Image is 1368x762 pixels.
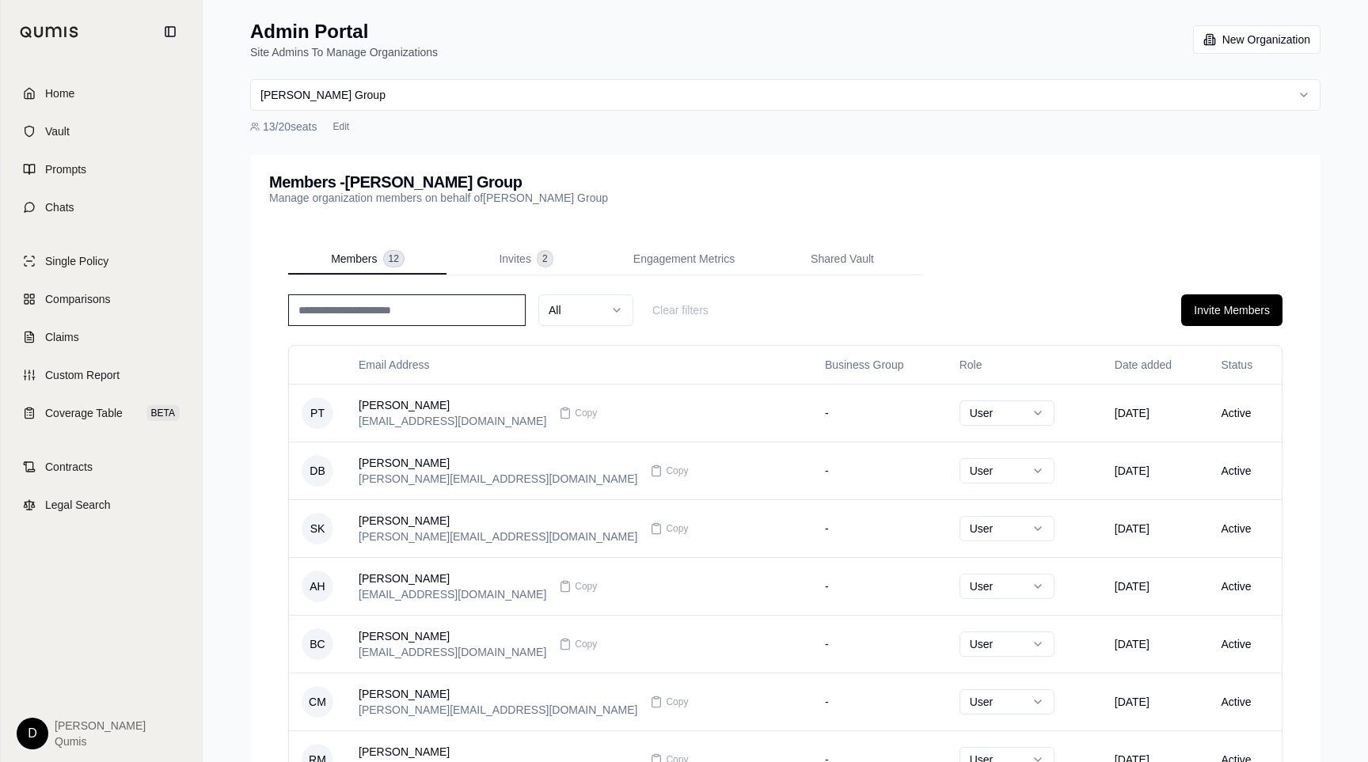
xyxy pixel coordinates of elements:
[1102,499,1209,557] td: [DATE]
[1102,384,1209,442] td: [DATE]
[359,455,637,471] div: [PERSON_NAME]
[45,405,123,421] span: Coverage Table
[45,85,74,101] span: Home
[45,161,86,177] span: Prompts
[10,244,192,279] a: Single Policy
[1208,557,1282,615] td: Active
[812,346,947,384] th: Business Group
[10,152,192,187] a: Prompts
[359,413,546,429] div: [EMAIL_ADDRESS][DOMAIN_NAME]
[359,571,546,586] div: [PERSON_NAME]
[1102,615,1209,673] td: [DATE]
[1208,346,1282,384] th: Status
[1102,346,1209,384] th: Date added
[45,497,111,513] span: Legal Search
[1208,442,1282,499] td: Active
[644,513,694,544] button: Copy
[1102,673,1209,730] td: [DATE]
[1208,615,1282,673] td: Active
[812,384,947,442] td: -
[359,529,637,544] div: [PERSON_NAME][EMAIL_ADDRESS][DOMAIN_NAME]
[644,455,694,487] button: Copy
[575,580,597,593] span: Copy
[20,26,79,38] img: Qumis Logo
[346,346,812,384] th: Email Address
[302,455,333,487] span: DB
[250,19,438,44] h1: Admin Portal
[10,76,192,111] a: Home
[812,499,947,557] td: -
[10,396,192,430] a: Coverage TableBETA
[359,397,546,413] div: [PERSON_NAME]
[45,199,74,215] span: Chats
[302,513,333,544] span: SK
[45,291,110,307] span: Comparisons
[633,251,735,267] span: Engagement Metrics
[327,117,356,136] button: Edit
[1181,294,1282,326] button: Invite Members
[812,557,947,615] td: -
[1102,557,1209,615] td: [DATE]
[10,282,192,317] a: Comparisons
[384,251,404,267] span: 12
[45,253,108,269] span: Single Policy
[553,628,603,660] button: Copy
[811,251,874,267] span: Shared Vault
[55,718,146,734] span: [PERSON_NAME]
[538,251,553,267] span: 2
[269,190,608,206] p: Manage organization members on behalf of [PERSON_NAME] Group
[17,718,48,749] div: D
[1208,499,1282,557] td: Active
[45,123,70,139] span: Vault
[331,251,377,267] span: Members
[10,449,192,484] a: Contracts
[499,251,530,267] span: Invites
[1208,673,1282,730] td: Active
[359,513,637,529] div: [PERSON_NAME]
[359,628,546,644] div: [PERSON_NAME]
[10,358,192,392] a: Custom Report
[10,190,192,225] a: Chats
[666,464,688,477] span: Copy
[666,522,688,535] span: Copy
[45,367,120,383] span: Custom Report
[812,442,947,499] td: -
[666,696,688,708] span: Copy
[553,571,603,602] button: Copy
[45,329,79,345] span: Claims
[263,119,317,135] span: 13 / 20 seats
[812,615,947,673] td: -
[45,459,93,475] span: Contracts
[302,571,333,602] span: AH
[55,734,146,749] span: Qumis
[158,19,183,44] button: Collapse sidebar
[359,471,637,487] div: [PERSON_NAME][EMAIL_ADDRESS][DOMAIN_NAME]
[644,686,694,718] button: Copy
[302,628,333,660] span: BC
[302,397,333,429] span: PT
[1193,25,1320,54] button: New Organization
[302,686,333,718] span: CM
[359,586,546,602] div: [EMAIL_ADDRESS][DOMAIN_NAME]
[359,702,637,718] div: [PERSON_NAME][EMAIL_ADDRESS][DOMAIN_NAME]
[10,487,192,522] a: Legal Search
[1208,384,1282,442] td: Active
[1102,442,1209,499] td: [DATE]
[10,114,192,149] a: Vault
[269,174,608,190] h3: Members - [PERSON_NAME] Group
[359,744,637,760] div: [PERSON_NAME]
[359,686,637,702] div: [PERSON_NAME]
[575,638,597,650] span: Copy
[10,320,192,354] a: Claims
[146,405,180,421] span: BETA
[812,673,947,730] td: -
[359,644,546,660] div: [EMAIL_ADDRESS][DOMAIN_NAME]
[947,346,1102,384] th: Role
[250,44,438,60] p: Site Admins To Manage Organizations
[553,397,603,429] button: Copy
[575,407,597,419] span: Copy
